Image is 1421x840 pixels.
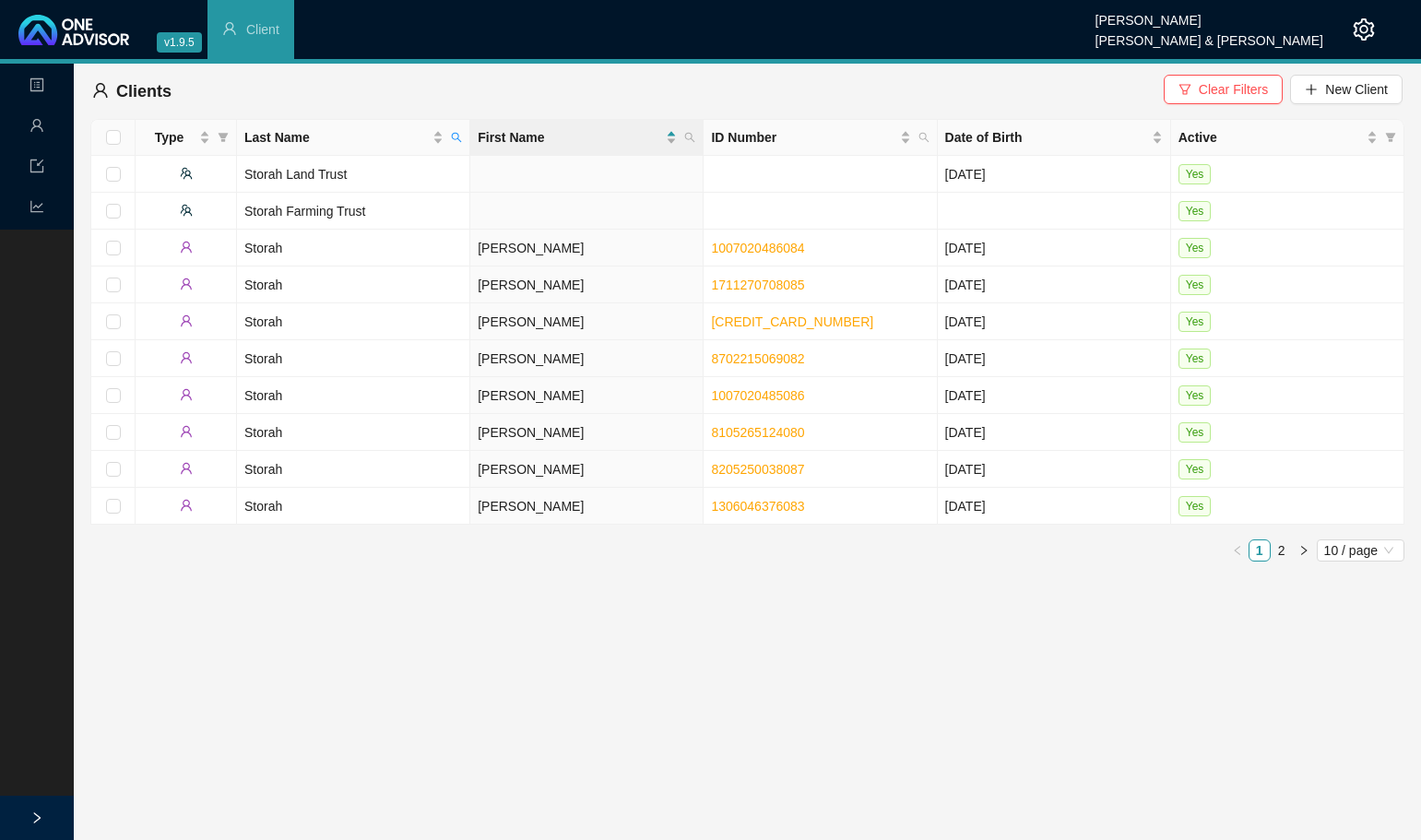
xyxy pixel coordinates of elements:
div: [PERSON_NAME] & [PERSON_NAME] [1095,25,1323,45]
span: plus [1305,83,1318,96]
span: profile [30,69,44,106]
span: user [180,499,193,512]
span: Yes [1178,275,1212,295]
button: right [1293,539,1315,562]
span: Yes [1178,238,1212,258]
td: Storah [237,266,470,303]
span: Date of Birth [945,127,1148,148]
span: Clear Filters [1199,79,1268,100]
a: 8205250038087 [711,462,804,477]
td: Storah [237,414,470,451]
span: New Client [1325,79,1388,100]
span: user [30,110,44,147]
span: Client [246,22,279,37]
a: 1 [1249,540,1270,561]
td: [DATE] [938,266,1171,303]
td: [DATE] [938,156,1171,193]
li: Next Page [1293,539,1315,562]
td: [PERSON_NAME] [470,377,704,414]
td: [DATE] [938,377,1171,414]
span: right [30,811,43,824]
li: 2 [1271,539,1293,562]
span: First Name [478,127,662,148]
button: Clear Filters [1164,75,1283,104]
td: Storah Farming Trust [237,193,470,230]
span: 10 / page [1324,540,1397,561]
span: user [180,425,193,438]
a: 1711270708085 [711,278,804,292]
td: [PERSON_NAME] [470,230,704,266]
td: [PERSON_NAME] [470,303,704,340]
td: Storah [237,488,470,525]
a: 8702215069082 [711,351,804,366]
a: 2 [1272,540,1292,561]
span: search [918,132,930,143]
td: Storah [237,377,470,414]
td: [DATE] [938,488,1171,525]
span: Yes [1178,422,1212,443]
span: filter [1178,83,1191,96]
span: user [222,21,237,36]
span: right [1298,545,1309,556]
span: setting [1353,18,1375,41]
td: [PERSON_NAME] [470,414,704,451]
td: [PERSON_NAME] [470,340,704,377]
td: [DATE] [938,303,1171,340]
span: import [30,150,44,187]
span: filter [1385,132,1396,143]
span: Yes [1178,496,1212,516]
th: Last Name [237,120,470,156]
a: 1007020485086 [711,388,804,403]
td: [DATE] [938,451,1171,488]
td: [DATE] [938,340,1171,377]
span: Active [1178,127,1363,148]
span: user [180,314,193,327]
th: Date of Birth [938,120,1171,156]
span: filter [1381,124,1400,151]
span: search [681,124,699,151]
span: user [180,241,193,254]
td: [PERSON_NAME] [470,266,704,303]
td: Storah Land Trust [237,156,470,193]
span: search [684,132,695,143]
div: Page Size [1317,539,1404,562]
span: Yes [1178,164,1212,184]
span: v1.9.5 [157,32,202,53]
span: Yes [1178,312,1212,332]
span: user [180,462,193,475]
th: ID Number [704,120,937,156]
td: [DATE] [938,414,1171,451]
td: Storah [237,451,470,488]
li: Previous Page [1226,539,1249,562]
span: user [180,278,193,290]
a: 1007020486084 [711,241,804,255]
td: Storah [237,230,470,266]
img: 2df55531c6924b55f21c4cf5d4484680-logo-light.svg [18,15,129,45]
span: user [92,82,109,99]
span: Yes [1178,459,1212,479]
td: [PERSON_NAME] [470,488,704,525]
span: left [1232,545,1243,556]
td: Storah [237,303,470,340]
div: [PERSON_NAME] [1095,5,1323,25]
td: Storah [237,340,470,377]
span: ID Number [711,127,895,148]
td: [DATE] [938,230,1171,266]
span: user [180,351,193,364]
a: 1306046376083 [711,499,804,514]
span: search [447,124,466,151]
span: Yes [1178,385,1212,406]
th: Active [1171,120,1404,156]
span: Clients [116,82,172,101]
span: search [915,124,933,151]
button: New Client [1290,75,1403,104]
td: [PERSON_NAME] [470,451,704,488]
span: Last Name [244,127,429,148]
a: [CREDIT_CARD_NUMBER] [711,314,873,329]
span: search [451,132,462,143]
span: line-chart [30,191,44,228]
button: left [1226,539,1249,562]
a: 8105265124080 [711,425,804,440]
span: user [180,388,193,401]
span: Yes [1178,349,1212,369]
